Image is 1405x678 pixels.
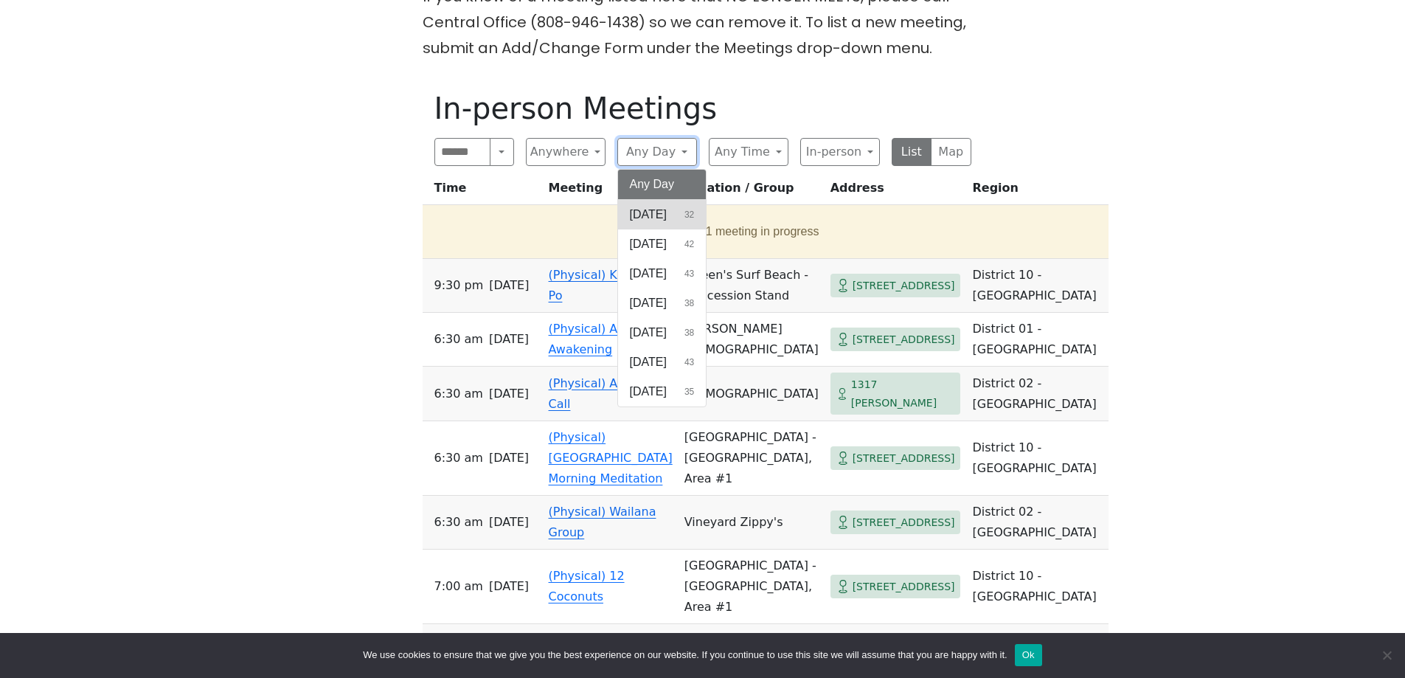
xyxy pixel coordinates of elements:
[679,550,825,624] td: [GEOGRAPHIC_DATA] - [GEOGRAPHIC_DATA], Area #1
[617,169,707,407] div: Any Day
[966,259,1108,313] td: District 10 - [GEOGRAPHIC_DATA]
[549,322,670,356] a: (Physical) A Spiritual Awakening
[549,569,625,603] a: (Physical) 12 Coconuts
[679,421,825,496] td: [GEOGRAPHIC_DATA] - [GEOGRAPHIC_DATA], Area #1
[630,294,667,312] span: [DATE]
[825,178,967,205] th: Address
[966,496,1108,550] td: District 02 - [GEOGRAPHIC_DATA]
[434,91,971,126] h1: In-person Meetings
[549,376,668,411] a: (Physical) A Wakeup Call
[853,331,955,349] span: [STREET_ADDRESS]
[853,277,955,295] span: [STREET_ADDRESS]
[630,324,667,342] span: [DATE]
[630,383,667,401] span: [DATE]
[618,170,707,199] button: Any Day
[434,138,491,166] input: Search
[684,238,694,251] span: 42 results
[966,421,1108,496] td: District 10 - [GEOGRAPHIC_DATA]
[618,377,707,407] button: [DATE]35 results
[363,648,1007,663] span: We use cookies to ensure that we give you the best experience on our website. If you continue to ...
[931,138,971,166] button: Map
[549,505,656,539] a: (Physical) Wailana Group
[679,178,825,205] th: Location / Group
[434,275,484,296] span: 9:30 PM
[618,229,707,259] button: [DATE]42 results
[800,138,880,166] button: In-person
[434,512,483,533] span: 6:30 AM
[966,367,1108,421] td: District 02 - [GEOGRAPHIC_DATA]
[543,178,679,205] th: Meeting
[1379,648,1394,663] span: No
[966,550,1108,624] td: District 10 - [GEOGRAPHIC_DATA]
[679,496,825,550] td: Vineyard Zippy's
[618,288,707,318] button: [DATE]38 results
[526,138,606,166] button: Anywhere
[434,384,483,404] span: 6:30 AM
[892,138,932,166] button: List
[489,384,529,404] span: [DATE]
[434,576,483,597] span: 7:00 AM
[549,430,673,485] a: (Physical) [GEOGRAPHIC_DATA] Morning Meditation
[489,576,529,597] span: [DATE]
[618,259,707,288] button: [DATE]43 results
[630,206,667,224] span: [DATE]
[489,512,529,533] span: [DATE]
[434,448,483,468] span: 6:30 AM
[630,265,667,283] span: [DATE]
[684,385,694,398] span: 35 results
[684,208,694,221] span: 32 results
[679,624,825,678] td: [GEOGRAPHIC_DATA],
[679,259,825,313] td: Queen's Surf Beach - Concession Stand
[853,513,955,532] span: [STREET_ADDRESS]
[630,235,667,253] span: [DATE]
[490,138,513,166] button: Search
[434,329,483,350] span: 6:30 AM
[617,138,697,166] button: Any Day
[853,449,955,468] span: [STREET_ADDRESS]
[630,353,667,371] span: [DATE]
[966,178,1108,205] th: Region
[1015,644,1042,666] button: Ok
[423,178,543,205] th: Time
[549,268,672,302] a: (Physical) Kukui Hele Po
[618,200,707,229] button: [DATE]32 results
[429,211,1097,252] button: 1 meeting in progress
[853,578,955,596] span: [STREET_ADDRESS]
[489,329,529,350] span: [DATE]
[489,448,529,468] span: [DATE]
[966,313,1108,367] td: District 01 - [GEOGRAPHIC_DATA]
[851,376,955,412] span: 1317 [PERSON_NAME]
[684,297,694,310] span: 38 results
[684,267,694,280] span: 43 results
[618,347,707,377] button: [DATE]43 results
[684,326,694,339] span: 38 results
[679,313,825,367] td: [PERSON_NAME][DEMOGRAPHIC_DATA]
[966,624,1108,678] td: District 17 - [GEOGRAPHIC_DATA]
[709,138,788,166] button: Any Time
[618,318,707,347] button: [DATE]38 results
[489,275,529,296] span: [DATE]
[684,356,694,369] span: 43 results
[679,367,825,421] td: [DEMOGRAPHIC_DATA]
